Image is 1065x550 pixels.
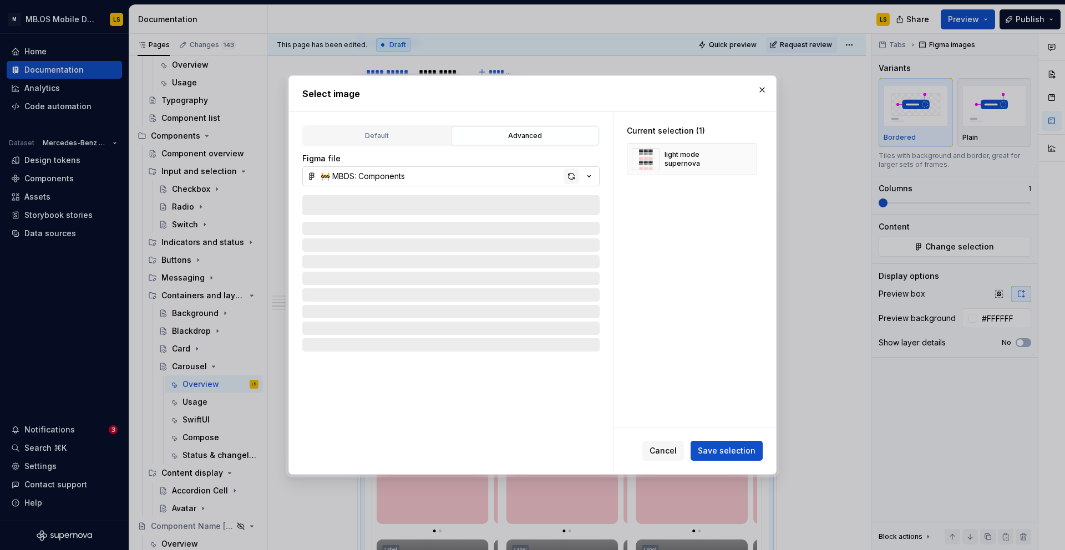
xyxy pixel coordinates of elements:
[698,445,755,456] span: Save selection
[455,130,595,141] div: Advanced
[642,441,684,461] button: Cancel
[307,130,447,141] div: Default
[650,445,677,456] span: Cancel
[691,441,763,461] button: Save selection
[627,125,757,136] div: Current selection (1)
[302,166,600,186] button: 🚧 MBDS: Components
[665,150,732,168] div: light mode supernova
[321,171,405,182] div: 🚧 MBDS: Components
[302,153,341,164] label: Figma file
[302,87,763,100] h2: Select image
